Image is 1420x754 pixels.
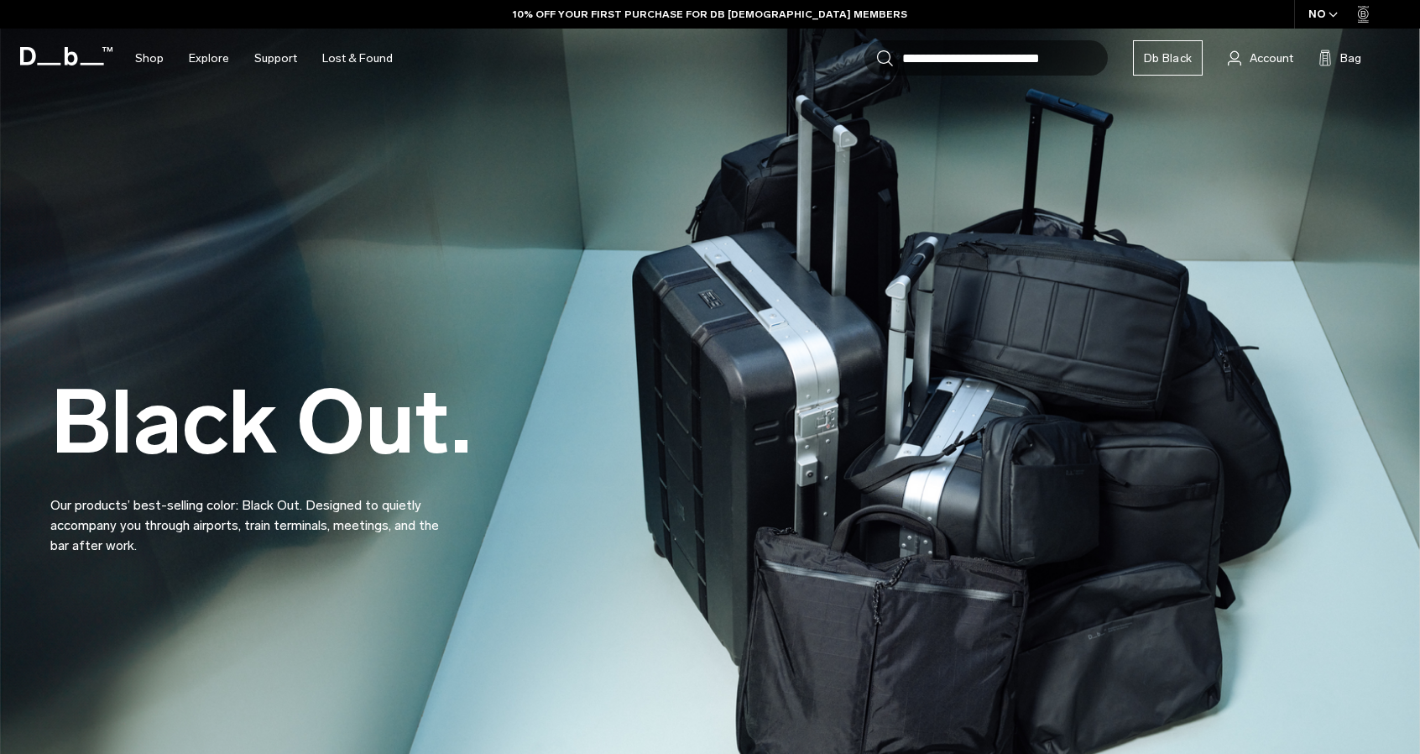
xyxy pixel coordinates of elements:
[1340,50,1361,67] span: Bag
[513,7,907,22] a: 10% OFF YOUR FIRST PURCHASE FOR DB [DEMOGRAPHIC_DATA] MEMBERS
[1318,48,1361,68] button: Bag
[1250,50,1293,67] span: Account
[135,29,164,88] a: Shop
[322,29,393,88] a: Lost & Found
[189,29,229,88] a: Explore
[50,475,453,556] p: Our products’ best-selling color: Black Out. Designed to quietly accompany you through airports, ...
[1133,40,1203,76] a: Db Black
[254,29,297,88] a: Support
[1228,48,1293,68] a: Account
[123,29,405,88] nav: Main Navigation
[50,379,472,467] h2: Black Out.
